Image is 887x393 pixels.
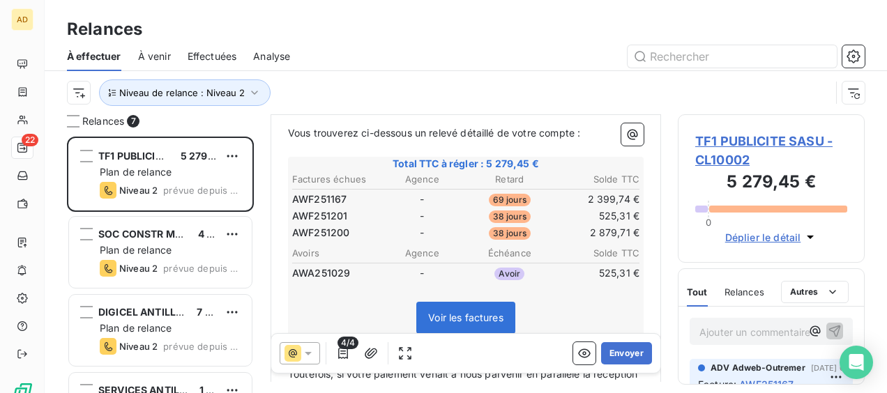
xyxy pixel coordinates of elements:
[291,265,378,281] td: AWA251029
[811,364,862,372] span: [DATE] 05:28
[628,45,837,68] input: Rechercher
[554,192,641,207] td: 2 399,74 €
[489,210,531,223] span: 38 jours
[163,185,241,196] span: prévue depuis 40 jours
[127,115,139,128] span: 7
[695,132,847,169] span: TF1 PUBLICITE SASU - CL10002
[119,341,158,352] span: Niveau 2
[379,172,466,187] th: Agence
[119,263,158,274] span: Niveau 2
[467,172,553,187] th: Retard
[100,166,172,178] span: Plan de relance
[181,150,234,162] span: 5 279,45 €
[292,192,347,206] span: AWF251167
[82,114,124,128] span: Relances
[338,337,358,349] span: 4/4
[695,169,847,197] h3: 5 279,45 €
[138,49,171,63] span: À venir
[781,281,849,303] button: Autres
[379,246,466,261] th: Agence
[725,230,801,245] span: Déplier le détail
[197,306,250,318] span: 7 356,30 €
[292,209,347,223] span: AWF251201
[428,311,503,323] span: Voir les factures
[554,208,641,224] td: 525,31 €
[379,192,466,207] td: -
[554,225,641,240] td: 2 879,71 €
[198,228,250,240] span: 4 744,45 €
[379,225,466,240] td: -
[98,150,197,162] span: TF1 PUBLICITE SASU
[292,226,349,240] span: AWF251200
[489,194,531,206] span: 69 jours
[67,137,254,393] div: grid
[119,87,245,98] span: Niveau de relance : Niveau 2
[100,322,172,334] span: Plan de relance
[739,377,794,392] span: AWF251167
[494,268,524,280] span: Avoir
[379,265,466,281] td: -
[554,246,641,261] th: Solde TTC
[711,362,805,374] span: ADV Adweb-Outremer
[67,49,121,63] span: À effectuer
[554,265,641,281] td: 525,31 €
[290,157,642,171] span: Total TTC à régler : 5 279,45 €
[698,377,736,392] span: Facture :
[163,341,241,352] span: prévue depuis 23 jours
[22,134,38,146] span: 22
[554,172,641,187] th: Solde TTC
[11,8,33,31] div: AD
[100,244,172,256] span: Plan de relance
[288,127,580,139] span: Vous trouverez ci-dessous un relevé détaillé de votre compte :
[98,306,314,318] span: DIGICEL ANTILLES FRANCAISES GUYANE SA
[601,342,652,364] button: Envoyer
[725,286,764,298] span: Relances
[687,286,708,298] span: Tout
[188,49,237,63] span: Effectuées
[379,208,466,224] td: -
[163,263,241,274] span: prévue depuis 28 jours
[840,346,873,379] div: Open Intercom Messenger
[706,217,711,228] span: 0
[291,246,378,261] th: Avoirs
[99,79,271,106] button: Niveau de relance : Niveau 2
[489,227,531,240] span: 38 jours
[119,185,158,196] span: Niveau 2
[291,172,378,187] th: Factures échues
[67,17,142,42] h3: Relances
[721,229,822,245] button: Déplier le détail
[253,49,290,63] span: Analyse
[467,246,553,261] th: Échéance
[98,228,324,240] span: SOC CONSTR MENUIS INDUST (SOCOMI) SARL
